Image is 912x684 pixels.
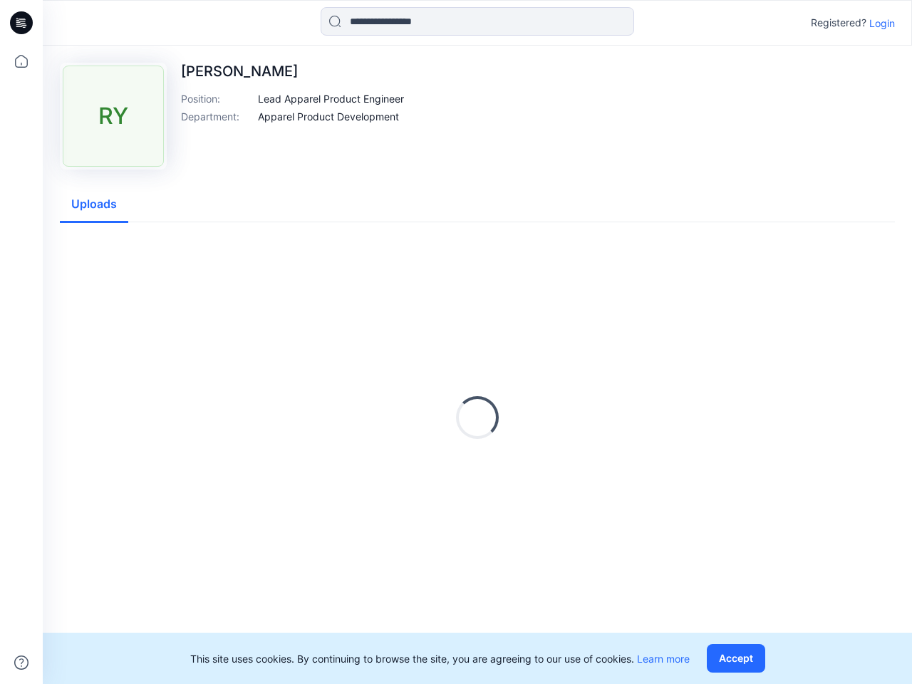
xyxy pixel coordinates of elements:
p: Login [869,16,895,31]
p: Position : [181,91,252,106]
p: Department : [181,109,252,124]
button: Uploads [60,187,128,223]
div: RY [63,66,164,167]
p: [PERSON_NAME] [181,63,404,80]
p: Registered? [811,14,866,31]
button: Accept [707,644,765,673]
p: This site uses cookies. By continuing to browse the site, you are agreeing to our use of cookies. [190,651,690,666]
p: Apparel Product Development [258,109,399,124]
p: Lead Apparel Product Engineer [258,91,404,106]
a: Learn more [637,653,690,665]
